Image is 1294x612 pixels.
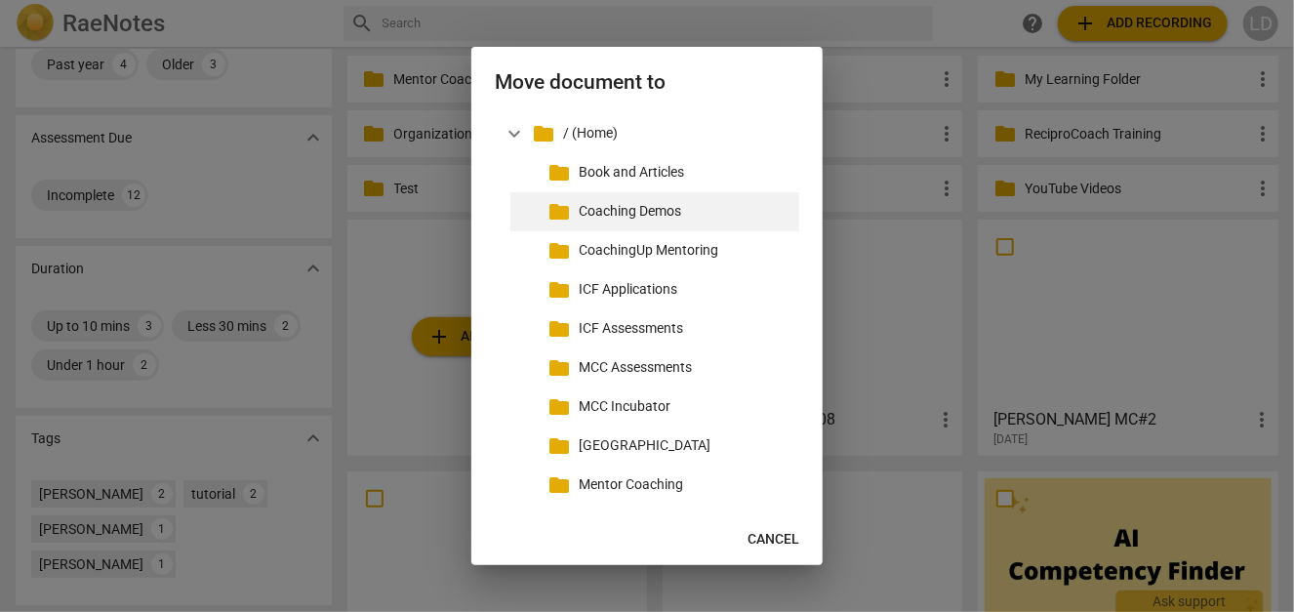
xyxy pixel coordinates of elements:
[732,522,815,557] button: Cancel
[547,239,571,263] span: folder
[579,513,791,534] p: MISC
[547,317,571,341] span: folder
[579,201,791,222] p: Coaching Demos
[579,162,791,183] p: Book and Articles
[579,240,791,261] p: CoachingUp Mentoring
[547,161,571,184] span: folder
[579,318,791,339] p: ICF Assessments
[579,435,791,456] p: MCC Library
[547,356,571,380] span: folder
[547,200,571,224] span: folder
[579,474,791,495] p: Mentor Coaching
[579,357,791,378] p: MCC Assessments
[547,278,571,302] span: folder
[579,396,791,417] p: MCC Incubator
[547,512,571,536] span: folder
[495,70,799,95] h2: Move document to
[563,123,791,143] p: / (Home)
[503,122,526,145] span: expand_more
[547,434,571,458] span: folder
[532,122,555,145] span: folder
[748,530,799,550] span: Cancel
[547,473,571,497] span: folder
[579,279,791,300] p: ICF Applications
[547,395,571,419] span: folder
